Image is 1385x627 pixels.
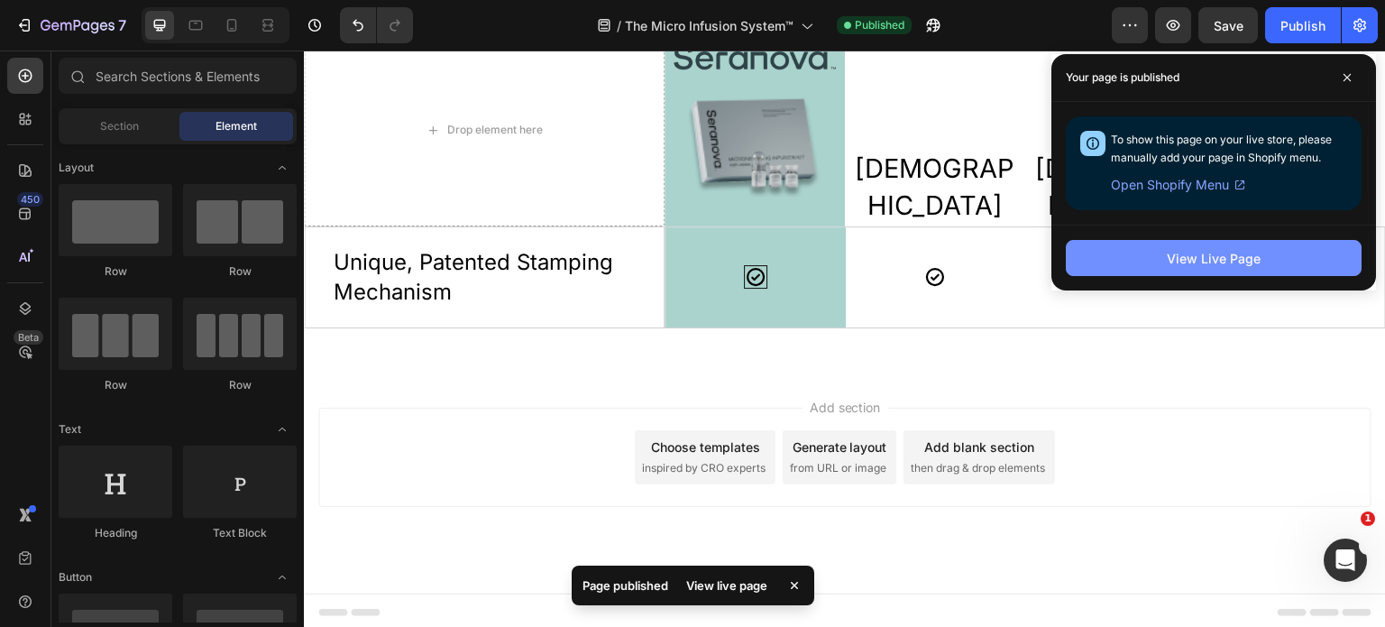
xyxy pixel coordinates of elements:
img: gempages_579988209967039060-5b27c0c1-c2c9-483a-8c08-9ae63d9d1dd9.png [370,19,532,165]
span: Open Shopify Menu [1111,174,1229,196]
iframe: Intercom live chat [1324,539,1367,582]
div: Choose templates [347,387,456,406]
p: Your page is published [1066,69,1179,87]
p: [DEMOGRAPHIC_DATA] [723,100,900,173]
div: Row [183,377,297,393]
button: 7 [7,7,134,43]
div: Generate layout [489,387,583,406]
button: Save [1198,7,1258,43]
span: Published [855,17,904,33]
span: Toggle open [268,415,297,444]
span: Add section [499,347,584,366]
button: View Live Page [1066,240,1362,276]
div: Heading [59,525,172,541]
span: Button [59,569,92,586]
div: Undo/Redo [340,7,413,43]
span: inspired by CRO experts [338,410,462,426]
button: Publish [1265,7,1341,43]
span: The Micro Infusion System™ [625,16,793,35]
span: Text [59,421,81,438]
p: Page published [582,576,668,595]
input: Search Sections & Elements [59,58,297,94]
span: Section [100,118,139,134]
p: [DEMOGRAPHIC_DATA] [543,100,720,173]
span: Toggle open [268,153,297,182]
div: Row [183,263,297,280]
span: Layout [59,160,94,176]
div: View live page [675,573,778,598]
span: from URL or image [486,410,582,426]
span: Toggle open [268,563,297,592]
div: Row [59,377,172,393]
span: then drag & drop elements [607,410,741,426]
p: [DEMOGRAPHIC_DATA] [903,100,1080,173]
span: Element [216,118,257,134]
span: To show this page on your live store, please manually add your page in Shopify menu. [1111,133,1332,164]
div: Publish [1280,16,1325,35]
div: 450 [17,192,43,207]
span: Save [1214,18,1243,33]
span: / [617,16,621,35]
div: View Live Page [1167,249,1261,268]
p: Unique, Patented Stamping Mechanism [30,197,331,257]
iframe: Design area [304,51,1385,627]
div: Beta [14,330,43,345]
p: 7 [118,14,126,36]
div: Add blank section [620,387,730,406]
div: Text Block [183,525,297,541]
span: 1 [1361,512,1375,526]
div: Row [59,263,172,280]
